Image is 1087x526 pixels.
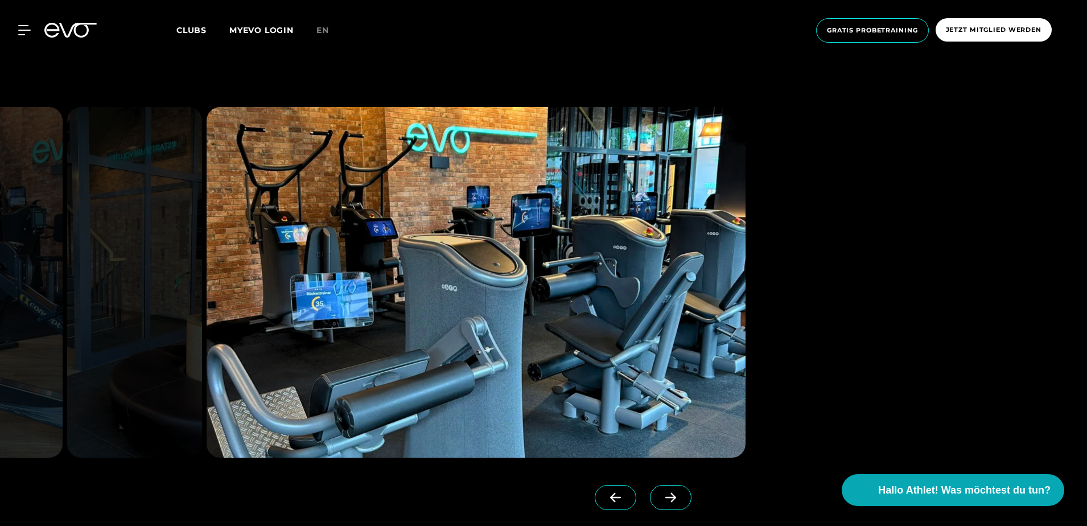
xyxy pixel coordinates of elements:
a: MYEVO LOGIN [229,25,294,35]
a: en [316,24,343,37]
span: Hallo Athlet! Was möchtest du tun? [878,483,1051,498]
span: Jetzt Mitglied werden [946,25,1041,35]
button: Hallo Athlet! Was möchtest du tun? [842,474,1064,506]
img: evofitness [67,107,202,458]
img: evofitness [207,107,746,458]
a: Clubs [176,24,229,35]
span: Gratis Probetraining [827,26,918,35]
a: Jetzt Mitglied werden [932,18,1055,43]
span: en [316,25,329,35]
a: Gratis Probetraining [813,18,932,43]
span: Clubs [176,25,207,35]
